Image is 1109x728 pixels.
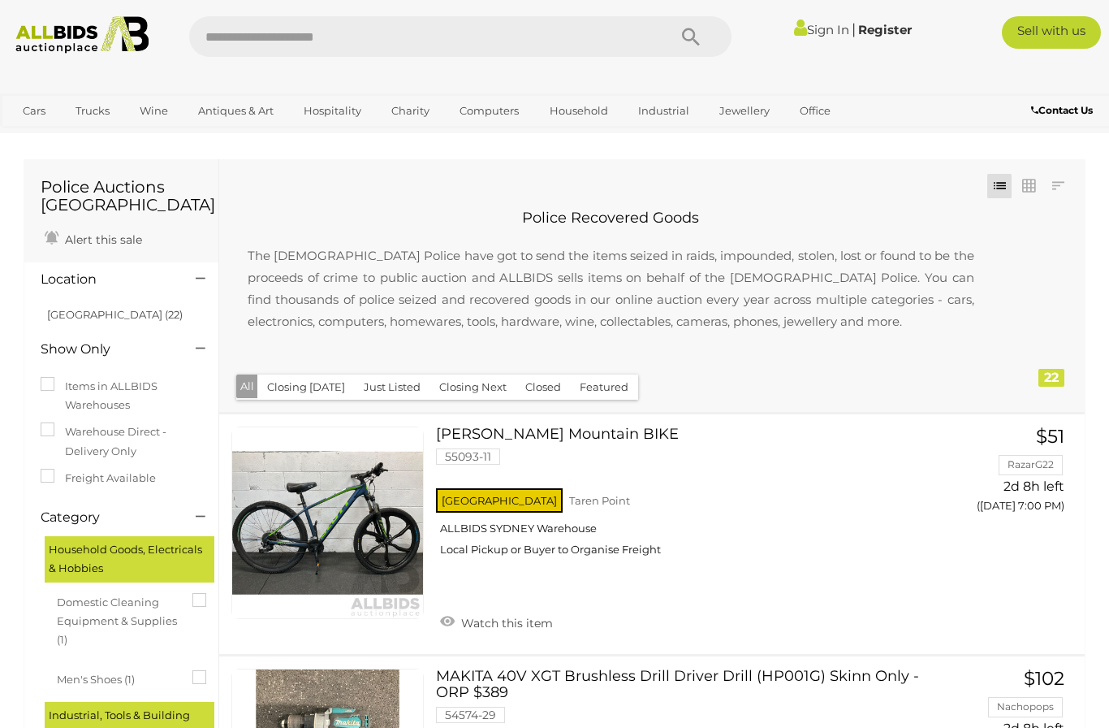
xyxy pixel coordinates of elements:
button: Search [650,16,731,57]
label: Items in ALLBIDS Warehouses [41,377,202,415]
a: [PERSON_NAME] Mountain BIKE 55093-11 [GEOGRAPHIC_DATA] Taren Point ALLBIDS SYDNEY Warehouse Local... [448,427,929,569]
span: Alert this sale [61,232,142,247]
a: Computers [449,97,529,124]
div: 22 [1038,369,1064,387]
a: Sign In [794,22,849,37]
a: Household [539,97,619,124]
span: Domestic Cleaning Equipment & Supplies (1) [57,589,179,650]
a: Antiques & Art [188,97,284,124]
a: Trucks [65,97,120,124]
label: Warehouse Direct - Delivery Only [41,422,202,461]
p: The [DEMOGRAPHIC_DATA] Police have got to send the items seized in raids, impounded, stolen, lost... [231,228,990,349]
label: Freight Available [41,469,156,487]
h4: Show Only [41,342,171,357]
h4: Location [41,272,171,287]
a: Alert this sale [41,226,146,250]
button: Just Listed [354,375,430,400]
a: Jewellery [709,97,780,124]
a: [GEOGRAPHIC_DATA] [76,124,212,151]
button: Closed [516,375,571,400]
div: Household Goods, Electricals & Hobbies [45,536,214,583]
a: Wine [129,97,179,124]
span: Watch this item [457,616,553,630]
img: Allbids.com.au [8,16,156,54]
span: Men's Shoes (1) [57,666,179,689]
b: Contact Us [1031,104,1093,116]
h1: Police Auctions [GEOGRAPHIC_DATA] [41,178,202,214]
span: | [852,20,856,38]
button: Closing [DATE] [257,375,355,400]
h4: Category [41,510,171,525]
a: Cars [12,97,56,124]
a: Industrial [628,97,700,124]
a: Watch this item [436,609,557,634]
a: Charity [381,97,440,124]
button: All [236,375,258,398]
button: Featured [570,375,638,400]
a: Sports [12,124,67,151]
span: $102 [1024,667,1064,690]
a: Sell with us [1002,16,1101,49]
button: Closing Next [429,375,516,400]
a: $51 RazarG22 2d 8h left ([DATE] 7:00 PM) [952,427,1068,522]
h2: Police Recovered Goods [231,210,990,227]
a: [GEOGRAPHIC_DATA] (22) [47,308,183,321]
span: $51 [1036,425,1064,448]
a: Office [789,97,841,124]
a: Register [858,22,912,37]
a: Contact Us [1031,102,1097,119]
a: Hospitality [293,97,372,124]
